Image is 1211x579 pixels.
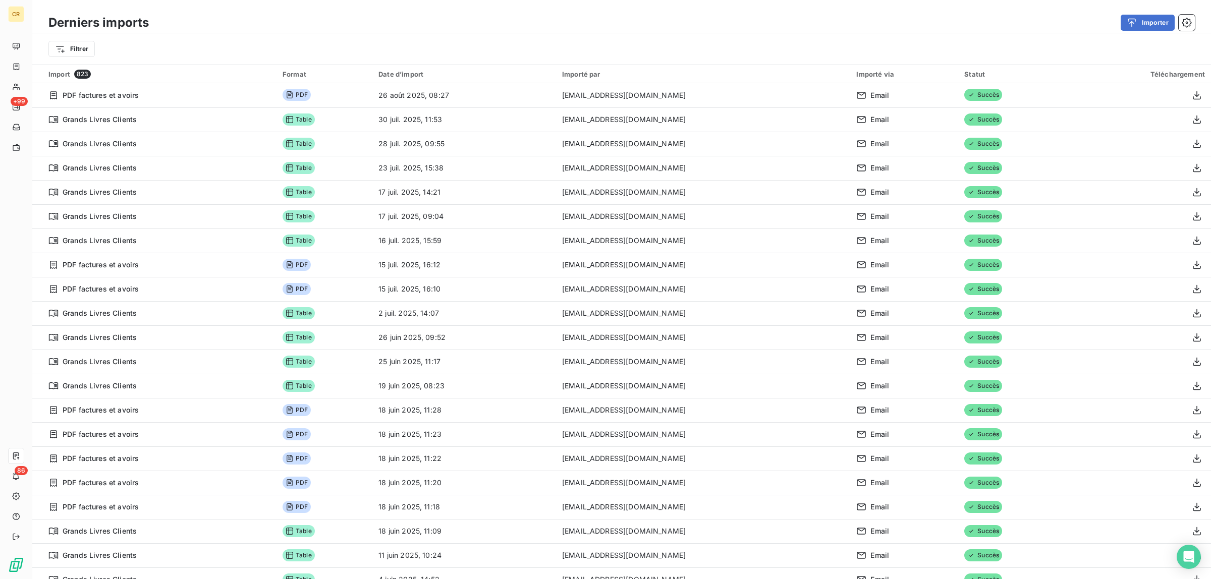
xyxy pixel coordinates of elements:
span: PDF factures et avoirs [63,284,139,294]
td: [EMAIL_ADDRESS][DOMAIN_NAME] [556,156,850,180]
span: Email [870,284,889,294]
td: [EMAIL_ADDRESS][DOMAIN_NAME] [556,446,850,471]
span: Table [283,186,315,198]
span: Succès [964,186,1002,198]
div: Import [48,70,270,79]
span: Table [283,356,315,368]
span: Succès [964,477,1002,489]
span: Email [870,478,889,488]
span: Table [283,210,315,222]
td: 26 juin 2025, 09:52 [372,325,556,350]
span: Succès [964,380,1002,392]
td: 15 juil. 2025, 16:10 [372,277,556,301]
td: [EMAIL_ADDRESS][DOMAIN_NAME] [556,398,850,422]
img: Logo LeanPay [8,557,24,573]
td: 18 juin 2025, 11:23 [372,422,556,446]
span: Grands Livres Clients [63,381,137,391]
span: Grands Livres Clients [63,236,137,246]
td: 26 août 2025, 08:27 [372,83,556,107]
span: PDF factures et avoirs [63,502,139,512]
span: Email [870,429,889,439]
span: Table [283,113,315,126]
span: Succès [964,428,1002,440]
span: Email [870,308,889,318]
span: Table [283,307,315,319]
td: [EMAIL_ADDRESS][DOMAIN_NAME] [556,132,850,156]
div: Importé via [856,70,952,78]
td: [EMAIL_ADDRESS][DOMAIN_NAME] [556,519,850,543]
td: [EMAIL_ADDRESS][DOMAIN_NAME] [556,422,850,446]
span: Succès [964,452,1002,465]
span: Table [283,331,315,343]
td: [EMAIL_ADDRESS][DOMAIN_NAME] [556,277,850,301]
span: Grands Livres Clients [63,187,137,197]
span: PDF [283,89,311,101]
span: Grands Livres Clients [63,550,137,560]
span: PDF [283,404,311,416]
td: 16 juil. 2025, 15:59 [372,228,556,253]
span: PDF factures et avoirs [63,429,139,439]
button: Filtrer [48,41,95,57]
span: Succès [964,138,1002,150]
span: PDF factures et avoirs [63,90,139,100]
span: Succès [964,283,1002,295]
td: 30 juil. 2025, 11:53 [372,107,556,132]
td: [EMAIL_ADDRESS][DOMAIN_NAME] [556,350,850,374]
button: Importer [1121,15,1175,31]
td: 11 juin 2025, 10:24 [372,543,556,567]
td: 17 juil. 2025, 09:04 [372,204,556,228]
span: Email [870,453,889,464]
span: PDF factures et avoirs [63,260,139,270]
span: PDF [283,452,311,465]
td: [EMAIL_ADDRESS][DOMAIN_NAME] [556,543,850,567]
span: Grands Livres Clients [63,211,137,221]
span: PDF [283,477,311,489]
span: Email [870,114,889,125]
span: Email [870,381,889,391]
td: 2 juil. 2025, 14:07 [372,301,556,325]
td: [EMAIL_ADDRESS][DOMAIN_NAME] [556,374,850,398]
span: PDF [283,501,311,513]
span: PDF [283,283,311,295]
span: Succès [964,307,1002,319]
div: Téléchargement [1073,70,1205,78]
div: Importé par [562,70,844,78]
span: Email [870,163,889,173]
td: 18 juin 2025, 11:20 [372,471,556,495]
span: 86 [15,466,28,475]
span: Succès [964,404,1002,416]
span: Succès [964,259,1002,271]
span: Email [870,211,889,221]
span: Email [870,139,889,149]
div: Open Intercom Messenger [1177,545,1201,569]
span: Succès [964,356,1002,368]
span: Table [283,235,315,247]
td: 25 juin 2025, 11:17 [372,350,556,374]
div: Format [283,70,366,78]
span: Email [870,502,889,512]
td: [EMAIL_ADDRESS][DOMAIN_NAME] [556,301,850,325]
span: Succès [964,210,1002,222]
div: CR [8,6,24,22]
td: [EMAIL_ADDRESS][DOMAIN_NAME] [556,471,850,495]
td: 18 juin 2025, 11:28 [372,398,556,422]
span: Table [283,549,315,561]
a: +99 [8,99,24,115]
span: Email [870,405,889,415]
span: Succès [964,235,1002,247]
span: PDF factures et avoirs [63,453,139,464]
td: 18 juin 2025, 11:09 [372,519,556,543]
span: Succès [964,549,1002,561]
span: Email [870,236,889,246]
td: 18 juin 2025, 11:18 [372,495,556,519]
span: Email [870,332,889,342]
td: [EMAIL_ADDRESS][DOMAIN_NAME] [556,204,850,228]
span: Succès [964,501,1002,513]
td: [EMAIL_ADDRESS][DOMAIN_NAME] [556,83,850,107]
span: PDF [283,428,311,440]
span: Grands Livres Clients [63,332,137,342]
span: Succès [964,162,1002,174]
span: Email [870,90,889,100]
td: [EMAIL_ADDRESS][DOMAIN_NAME] [556,495,850,519]
td: [EMAIL_ADDRESS][DOMAIN_NAME] [556,180,850,204]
